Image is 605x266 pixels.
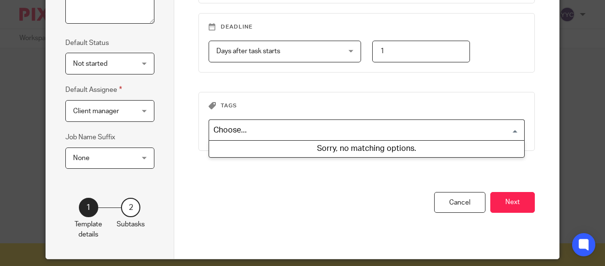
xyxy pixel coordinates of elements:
[210,122,519,139] input: Search for option
[209,102,525,110] h3: Tags
[209,23,525,31] h3: Deadline
[73,60,107,67] span: Not started
[121,198,140,217] div: 2
[73,108,119,115] span: Client manager
[65,133,115,142] label: Job Name Suffix
[79,198,98,217] div: 1
[216,48,280,55] span: Days after task starts
[65,84,122,95] label: Default Assignee
[434,192,485,213] div: Cancel
[117,220,145,229] p: Subtasks
[209,143,524,154] li: Sorry, no matching options.
[73,155,90,162] span: None
[209,119,525,141] div: Search for option
[490,192,535,213] button: Next
[65,38,109,48] label: Default Status
[75,220,102,239] p: Template details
